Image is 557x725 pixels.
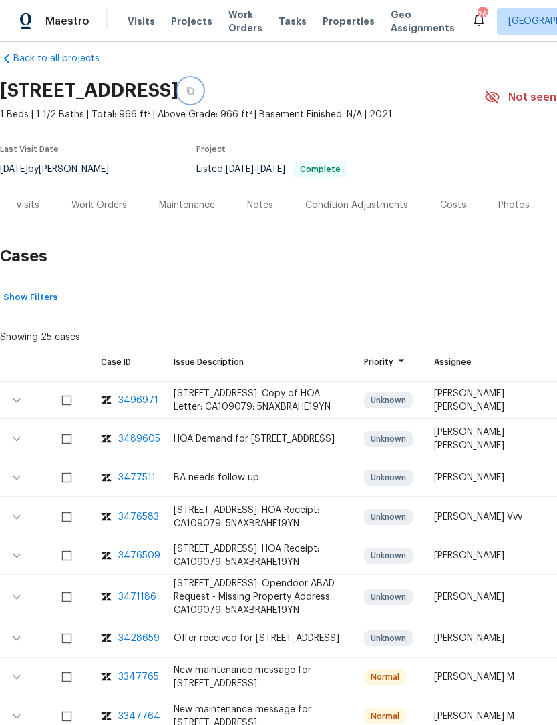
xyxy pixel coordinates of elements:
div: Photos [498,199,530,212]
div: Priority [364,355,413,369]
div: Offer received for [STREET_ADDRESS] [174,632,342,645]
span: Complete [295,165,346,173]
span: Unknown [365,394,411,407]
img: zendesk-icon [101,432,112,446]
div: 3476583 [118,510,159,524]
a: zendesk-icon3489605 [101,432,152,446]
div: 26 [478,8,487,21]
span: Unknown [365,471,411,484]
a: zendesk-icon3471186 [101,590,152,604]
div: Notes [247,199,273,212]
a: zendesk-icon3496971 [101,394,152,407]
span: Unknown [365,590,411,604]
span: Show Filters [3,290,57,305]
div: Maintenance [159,199,215,212]
a: zendesk-icon3428659 [101,632,152,645]
div: 3489605 [118,432,160,446]
a: zendesk-icon3476583 [101,510,152,524]
div: 3428659 [118,632,160,645]
span: [DATE] [257,165,285,174]
div: 3496971 [118,394,158,407]
span: Unknown [365,549,411,562]
div: Issue Description [174,355,342,369]
div: [STREET_ADDRESS]: HOA Receipt: CA109079: 5NAXBRAHE19YN [174,504,342,530]
a: zendesk-icon3347765 [101,670,152,684]
a: zendesk-icon3347764 [101,710,152,723]
span: Work Orders [228,8,262,35]
img: zendesk-icon [101,670,112,684]
img: zendesk-icon [101,590,112,604]
div: HOA Demand for [STREET_ADDRESS] [174,432,342,446]
span: Normal [365,710,405,723]
span: Normal [365,670,405,684]
span: Visits [128,15,155,28]
div: 3477511 [118,471,156,484]
span: Projects [171,15,212,28]
div: 3476509 [118,549,160,562]
div: BA needs follow up [174,471,342,484]
button: Copy Address [178,79,202,103]
a: zendesk-icon3477511 [101,471,152,484]
img: zendesk-icon [101,510,112,524]
a: zendesk-icon3476509 [101,549,152,562]
div: Case ID [101,355,152,369]
span: Properties [323,15,375,28]
span: Project [196,145,226,153]
div: New maintenance message for [STREET_ADDRESS] [174,664,342,690]
div: Visits [16,199,39,212]
span: Unknown [365,510,411,524]
div: 3347764 [118,710,160,723]
div: [STREET_ADDRESS]: HOA Receipt: CA109079: 5NAXBRAHE19YN [174,542,342,569]
span: Geo Assignments [391,8,455,35]
img: zendesk-icon [101,710,112,723]
span: Unknown [365,632,411,645]
img: zendesk-icon [101,471,112,484]
div: 3347765 [118,670,159,684]
span: Listed [196,165,347,174]
div: Costs [440,199,466,212]
div: [STREET_ADDRESS]: Copy of HOA Letter: CA109079: 5NAXBRAHE19YN [174,387,342,414]
div: Work Orders [71,199,127,212]
div: 3471186 [118,590,156,604]
span: [DATE] [226,165,254,174]
span: Unknown [365,432,411,446]
span: Maestro [45,15,89,28]
div: Condition Adjustments [305,199,408,212]
img: zendesk-icon [101,632,112,645]
div: [STREET_ADDRESS]: Opendoor ABAD Request - Missing Property Address: CA109079: 5NAXBRAHE19YN [174,577,342,617]
span: Tasks [278,17,307,26]
img: zendesk-icon [101,394,112,407]
span: - [226,165,285,174]
img: zendesk-icon [101,549,112,562]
